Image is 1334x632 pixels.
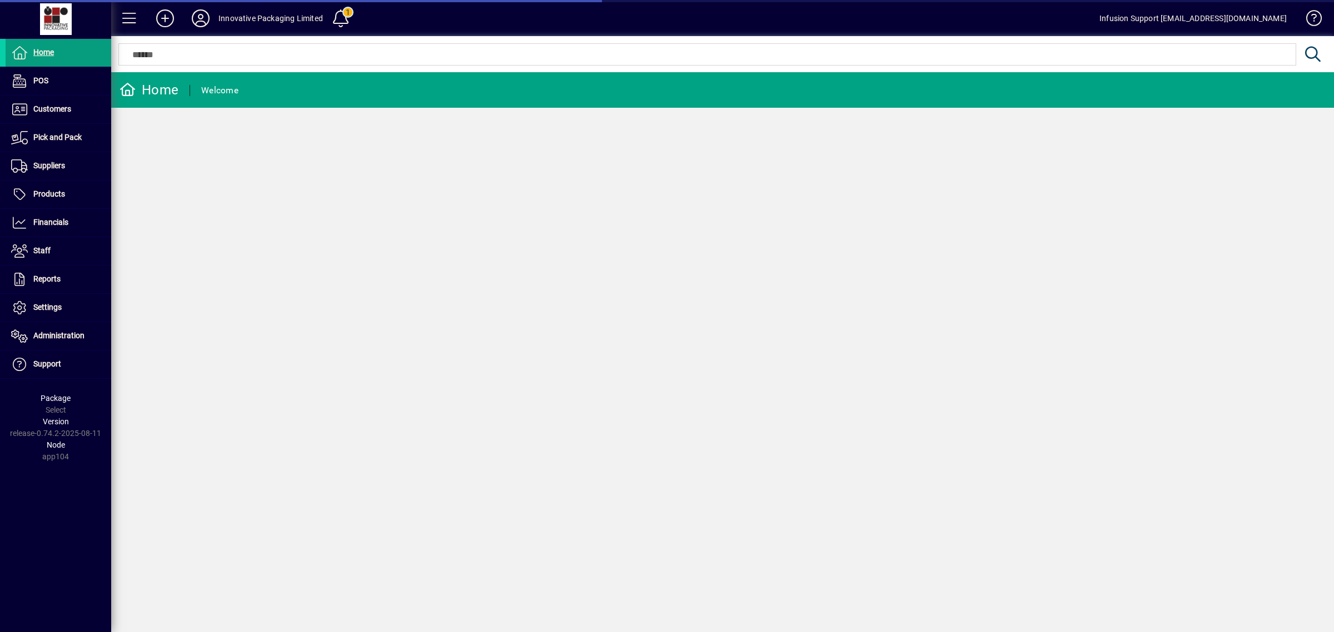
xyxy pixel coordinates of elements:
[6,294,111,322] a: Settings
[6,322,111,350] a: Administration
[33,331,84,340] span: Administration
[33,359,61,368] span: Support
[120,81,178,99] div: Home
[6,265,111,293] a: Reports
[33,246,51,255] span: Staff
[6,350,111,378] a: Support
[33,76,48,85] span: POS
[1298,2,1320,38] a: Knowledge Base
[33,48,54,57] span: Home
[33,303,62,312] span: Settings
[33,189,65,198] span: Products
[147,8,183,28] button: Add
[1099,9,1287,27] div: Infusion Support [EMAIL_ADDRESS][DOMAIN_NAME]
[33,218,68,227] span: Financials
[218,9,323,27] div: Innovative Packaging Limited
[33,274,61,283] span: Reports
[43,417,69,426] span: Version
[6,237,111,265] a: Staff
[33,161,65,170] span: Suppliers
[41,394,71,403] span: Package
[6,209,111,237] a: Financials
[33,133,82,142] span: Pick and Pack
[47,440,65,449] span: Node
[6,124,111,152] a: Pick and Pack
[6,96,111,123] a: Customers
[6,152,111,180] a: Suppliers
[33,104,71,113] span: Customers
[183,8,218,28] button: Profile
[201,82,238,99] div: Welcome
[6,67,111,95] a: POS
[6,180,111,208] a: Products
